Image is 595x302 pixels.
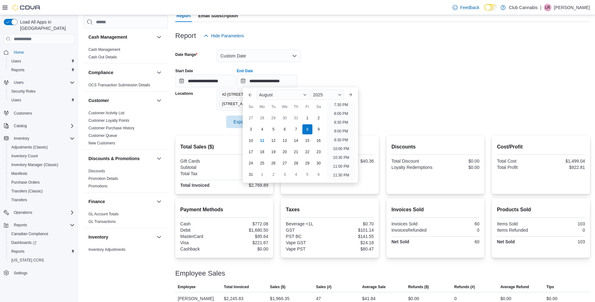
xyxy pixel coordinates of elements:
input: Press the down key to enter a popover containing a calendar. Press the escape key to close the po... [237,75,297,87]
div: day-29 [302,158,312,168]
img: Cova [13,4,41,11]
span: Security Roles [11,89,35,94]
div: day-6 [314,170,324,180]
label: Locations [175,91,193,96]
li: 10:30 PM [331,154,352,161]
span: Operations [11,209,75,216]
div: MasterCard [180,234,223,239]
span: Users [14,80,24,85]
div: Button. Open the month selector. August is currently selected. [257,90,309,100]
div: day-2 [268,170,279,180]
span: Customers [11,109,75,117]
span: Export [230,116,258,128]
a: Customer Queue [88,133,117,138]
div: day-10 [246,136,256,146]
button: Discounts & Promotions [155,155,163,162]
div: Gift Cards [180,159,223,164]
span: Transfers (Classic) [9,187,75,195]
div: day-26 [268,158,279,168]
a: Transfers (Classic) [9,187,45,195]
a: Transfers [9,196,29,204]
span: Inventory [11,135,75,142]
div: day-3 [280,170,290,180]
div: day-22 [302,147,312,157]
span: Operations [14,210,32,215]
h3: Finance [88,198,105,205]
div: $0.00 [437,165,479,170]
a: Customer Purchase History [88,126,135,130]
div: Loyalty Redemptions [391,165,434,170]
div: day-25 [257,158,267,168]
button: Customers [1,108,77,117]
span: Reports [11,249,24,254]
div: 103 [542,221,585,226]
div: Invoices Sold [391,221,434,226]
div: Beverage <1L [286,221,328,226]
button: Cash Management [88,34,154,40]
button: Custom Date [217,50,301,62]
span: Feedback [460,4,479,11]
p: | [540,4,541,11]
div: day-8 [302,124,312,134]
div: Cashback [180,246,223,251]
a: Cash Management [88,47,120,52]
a: Inventory Adjustments [88,247,125,252]
div: Th [291,102,301,112]
button: Users [6,96,77,105]
div: Cash Management [83,46,168,63]
li: 10:00 PM [331,145,352,153]
h3: Discounts & Promotions [88,155,140,162]
button: Canadian Compliance [6,229,77,238]
p: Club Cannabis [509,4,538,11]
li: 11:30 PM [331,171,352,179]
a: Promotions [88,184,108,188]
span: Transfers [9,196,75,204]
li: 9:30 PM [332,136,351,144]
button: Manifests [6,169,77,178]
span: Inventory Manager (Classic) [9,161,75,169]
span: Customer Purchase History [88,126,135,131]
span: Load All Apps in [GEOGRAPHIC_DATA] [18,19,75,31]
span: Canadian Compliance [11,231,48,236]
div: day-11 [257,136,267,146]
span: Users [9,57,75,65]
div: Vape GST [286,240,328,245]
span: Settings [14,271,27,276]
a: GL Account Totals [88,212,119,216]
div: day-14 [291,136,301,146]
span: Dashboards [9,239,75,246]
div: Su [246,102,256,112]
div: 60 [437,221,479,226]
a: Reports [9,248,27,255]
a: OCS Transaction Submission Details [88,83,150,87]
a: Inventory Manager (Classic) [9,161,61,169]
button: Customer [88,97,154,104]
span: Reports [11,221,75,229]
div: $348.04 [226,171,268,176]
div: Subtotal [180,165,223,170]
div: day-1 [302,113,312,123]
div: Mo [257,102,267,112]
span: Email Subscription [198,9,238,22]
div: Finance [83,210,168,228]
li: 11:00 PM [331,163,352,170]
div: $2,769.89 [226,183,268,188]
div: day-30 [280,113,290,123]
strong: Total Invoiced [180,183,210,188]
span: Customer Activity List [88,111,125,116]
div: 60 [437,239,479,244]
div: day-24 [246,158,256,168]
span: Promotion Details [88,176,118,181]
button: Adjustments (Classic) [6,143,77,152]
input: Press the down key to open a popover containing a calendar. [175,75,236,87]
span: Hide Parameters [211,33,244,39]
span: Purchase Orders [9,179,75,186]
span: Washington CCRS [9,256,75,264]
li: 9:00 PM [332,127,351,135]
div: We [280,102,290,112]
div: $772.08 [226,221,268,226]
span: LR [545,4,550,11]
a: Dashboards [6,238,77,247]
button: Previous Month [245,90,255,100]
